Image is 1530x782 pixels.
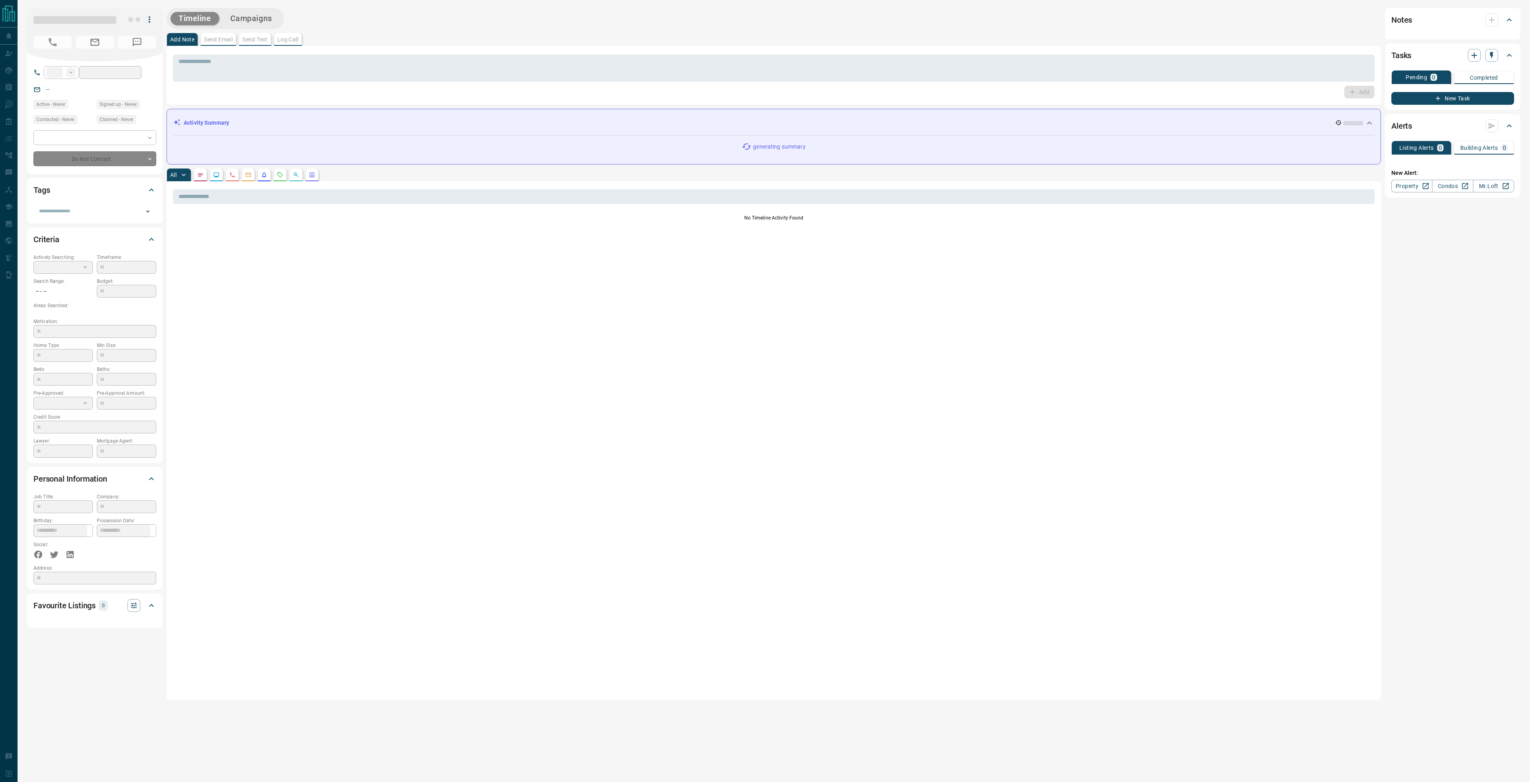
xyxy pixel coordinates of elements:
span: Contacted - Never [36,116,75,123]
div: Alerts [1391,116,1514,135]
p: All [170,172,177,178]
p: Listing Alerts [1399,145,1434,151]
svg: Agent Actions [309,172,315,178]
svg: Notes [197,172,204,178]
button: New Task [1391,92,1514,105]
p: Credit Score: [33,414,156,421]
p: Baths: [97,366,156,373]
p: Budget: [97,278,156,285]
p: Actively Searching: [33,254,93,261]
h2: Criteria [33,233,59,246]
p: Building Alerts [1460,145,1498,151]
span: Signed up - Never [100,100,137,108]
button: Open [142,206,153,217]
p: Mortgage Agent: [97,437,156,445]
div: Activity Summary [173,116,1374,130]
p: Motivation: [33,318,156,325]
svg: Opportunities [293,172,299,178]
h2: Favourite Listings [33,599,96,612]
p: Birthday: [33,517,93,524]
span: No Number [33,36,72,49]
button: Campaigns [222,12,280,25]
p: generating summary [753,143,805,151]
span: No Email [76,36,114,49]
div: Criteria [33,230,156,249]
div: Tags [33,180,156,200]
p: Beds: [33,366,93,373]
a: Mr.Loft [1473,180,1514,192]
p: Pre-Approval Amount: [97,390,156,397]
svg: Requests [277,172,283,178]
p: Timeframe: [97,254,156,261]
p: Home Type: [33,342,93,349]
p: 0 [1432,74,1435,80]
div: Favourite Listings0 [33,596,156,615]
p: New Alert: [1391,169,1514,177]
h2: Alerts [1391,120,1412,132]
p: Add Note [170,37,194,42]
a: Condos [1432,180,1473,192]
p: Address: [33,564,156,572]
div: Tasks [1391,46,1514,65]
p: 0 [101,601,105,610]
h2: Tags [33,184,50,196]
div: Do Not Contact [33,151,156,166]
svg: Calls [229,172,235,178]
span: Claimed - Never [100,116,133,123]
p: Pending [1406,74,1427,80]
p: Activity Summary [184,119,229,127]
p: No Timeline Activity Found [173,214,1375,221]
p: Completed [1470,75,1498,80]
p: Social: [33,541,93,548]
p: Possession Date: [97,517,156,524]
p: 0 [1439,145,1442,151]
span: No Number [118,36,156,49]
p: 0 [1503,145,1506,151]
p: Pre-Approved: [33,390,93,397]
h2: Notes [1391,14,1412,26]
a: Property [1391,180,1432,192]
p: Job Title: [33,493,93,500]
button: Timeline [171,12,219,25]
p: -- - -- [33,285,93,298]
div: Personal Information [33,469,156,488]
div: Notes [1391,10,1514,29]
p: Search Range: [33,278,93,285]
span: Active - Never [36,100,65,108]
h2: Personal Information [33,472,107,485]
p: Company: [97,493,156,500]
p: Min Size: [97,342,156,349]
a: -- [46,86,49,92]
svg: Listing Alerts [261,172,267,178]
svg: Lead Browsing Activity [213,172,220,178]
h2: Tasks [1391,49,1411,62]
p: Lawyer: [33,437,93,445]
svg: Emails [245,172,251,178]
p: Areas Searched: [33,302,156,309]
